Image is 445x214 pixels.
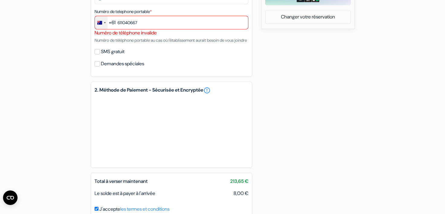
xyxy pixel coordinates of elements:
h5: 2. Méthode de Paiement - Sécurisée et Encryptée [95,87,248,94]
small: Numéro de téléphone portable au cas où l'établissement aurait besoin de vous joindre [95,37,247,43]
button: Change country, selected Australia (+61) [95,16,115,29]
a: les termes et conditions [120,206,169,212]
a: error_outline [203,87,211,94]
div: +61 [109,19,115,26]
iframe: Cadre de saisie sécurisé pour le paiement [93,95,250,164]
label: Numéro de telephone portable [95,8,152,15]
label: Demandes spéciales [101,60,144,68]
span: 8,00 € [234,190,248,197]
label: J'accepte [99,206,169,213]
span: 213,65 € [230,178,248,185]
button: Open CMP widget [3,190,18,205]
a: Changer votre réservation [266,11,350,23]
span: Le solde est à payer à l'arrivée [95,190,155,196]
label: SMS gratuit [101,47,124,56]
div: Numéro de téléphone invalide [95,29,248,37]
span: Total à verser maintenant [95,178,148,184]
